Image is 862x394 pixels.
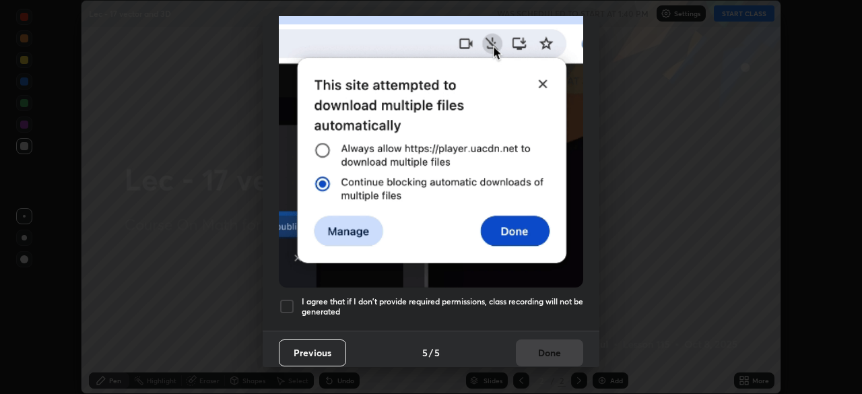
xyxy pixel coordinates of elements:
[429,346,433,360] h4: /
[422,346,428,360] h4: 5
[279,339,346,366] button: Previous
[302,296,583,317] h5: I agree that if I don't provide required permissions, class recording will not be generated
[434,346,440,360] h4: 5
